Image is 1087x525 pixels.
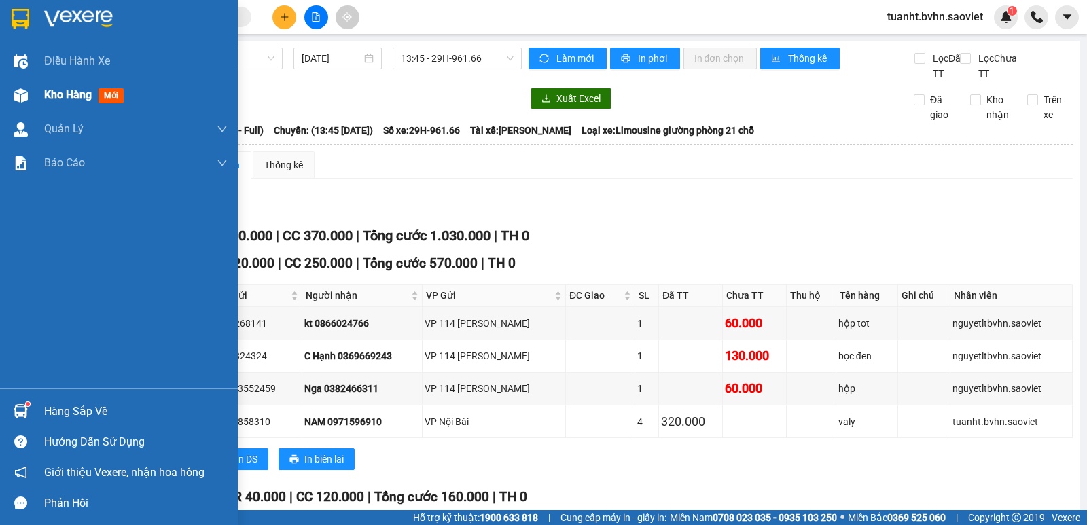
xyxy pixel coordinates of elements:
[956,510,958,525] span: |
[413,510,538,525] span: Hỗ trợ kỹ thuật:
[264,158,303,173] div: Thống kê
[278,255,281,271] span: |
[952,414,1070,429] div: tuanht.bvhn.saoviet
[202,316,300,331] div: kt 0977268141
[531,88,611,109] button: downloadXuất Excel
[283,228,353,244] span: CC 370.000
[26,402,30,406] sup: 1
[1031,11,1043,23] img: phone-icon
[1012,513,1021,522] span: copyright
[725,379,784,398] div: 60.000
[670,510,837,525] span: Miền Nam
[207,255,274,271] span: CR 320.000
[840,515,844,520] span: ⚪️
[787,285,836,307] th: Thu hộ
[374,489,489,505] span: Tổng cước 160.000
[272,5,296,29] button: plus
[771,54,783,65] span: bar-chart
[838,316,895,331] div: hộp tot
[204,288,288,303] span: Người gửi
[44,120,84,137] span: Quản Lý
[925,92,960,122] span: Đã giao
[637,348,656,363] div: 1
[1055,5,1079,29] button: caret-down
[210,448,268,470] button: printerIn DS
[14,122,28,137] img: warehouse-icon
[876,8,994,25] span: tuanht.bvhn.saoviet
[898,285,950,307] th: Ghi chú
[217,124,228,134] span: down
[44,493,228,513] div: Phản hồi
[973,51,1028,81] span: Lọc Chưa TT
[236,452,257,467] span: In DS
[637,414,656,429] div: 4
[296,489,364,505] span: CC 120.000
[838,348,895,363] div: bọc đen
[368,489,371,505] span: |
[425,414,563,429] div: VP Nội Bài
[560,510,666,525] span: Cung cấp máy in - giấy in:
[426,288,552,303] span: VP Gửi
[302,51,362,66] input: 12/10/2025
[356,228,359,244] span: |
[683,48,758,69] button: In đơn chọn
[226,489,286,505] span: CR 40.000
[760,48,840,69] button: bar-chartThống kê
[637,316,656,331] div: 1
[480,512,538,523] strong: 1900 633 818
[401,48,513,69] span: 13:45 - 29H-961.66
[44,154,85,171] span: Báo cáo
[659,285,723,307] th: Đã TT
[541,94,551,105] span: download
[1008,6,1017,16] sup: 1
[838,381,895,396] div: hộp
[470,123,571,138] span: Tài xế: [PERSON_NAME]
[548,510,550,525] span: |
[556,91,601,106] span: Xuất Excel
[14,435,27,448] span: question-circle
[289,489,293,505] span: |
[610,48,680,69] button: printerIn phơi
[582,123,754,138] span: Loại xe: Limousine giường phòng 21 chỗ
[848,510,946,525] span: Miền Bắc
[202,381,300,396] div: Chú 0913552459
[556,51,596,66] span: Làm mới
[304,381,420,396] div: Nga 0382466311
[306,288,408,303] span: Người nhận
[836,285,898,307] th: Tên hàng
[423,373,566,405] td: VP 114 Trần Nhật Duật
[304,348,420,363] div: C Hạnh 0369669243
[336,5,359,29] button: aim
[363,255,478,271] span: Tổng cước 570.000
[425,381,563,396] div: VP 114 [PERSON_NAME]
[723,285,787,307] th: Chưa TT
[481,255,484,271] span: |
[304,316,420,331] div: kt 0866024766
[311,12,321,22] span: file-add
[285,255,353,271] span: CC 250.000
[12,9,29,29] img: logo-vxr
[44,88,92,101] span: Kho hàng
[217,158,228,168] span: down
[356,255,359,271] span: |
[927,51,963,81] span: Lọc Đã TT
[14,466,27,479] span: notification
[952,348,1070,363] div: nguyetltbvhn.saoviet
[638,51,669,66] span: In phơi
[981,92,1016,122] span: Kho nhận
[279,448,355,470] button: printerIn biên lai
[637,381,656,396] div: 1
[44,464,204,481] span: Giới thiệu Vexere, nhận hoa hồng
[14,156,28,170] img: solution-icon
[838,414,895,429] div: valy
[1010,6,1014,16] span: 1
[44,52,110,69] span: Điều hành xe
[202,414,300,429] div: KT 0987858310
[304,5,328,29] button: file-add
[44,401,228,422] div: Hàng sắp về
[14,88,28,103] img: warehouse-icon
[363,228,491,244] span: Tổng cước 1.030.000
[952,316,1070,331] div: nguyetltbvhn.saoviet
[1061,11,1073,23] span: caret-down
[1038,92,1073,122] span: Trên xe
